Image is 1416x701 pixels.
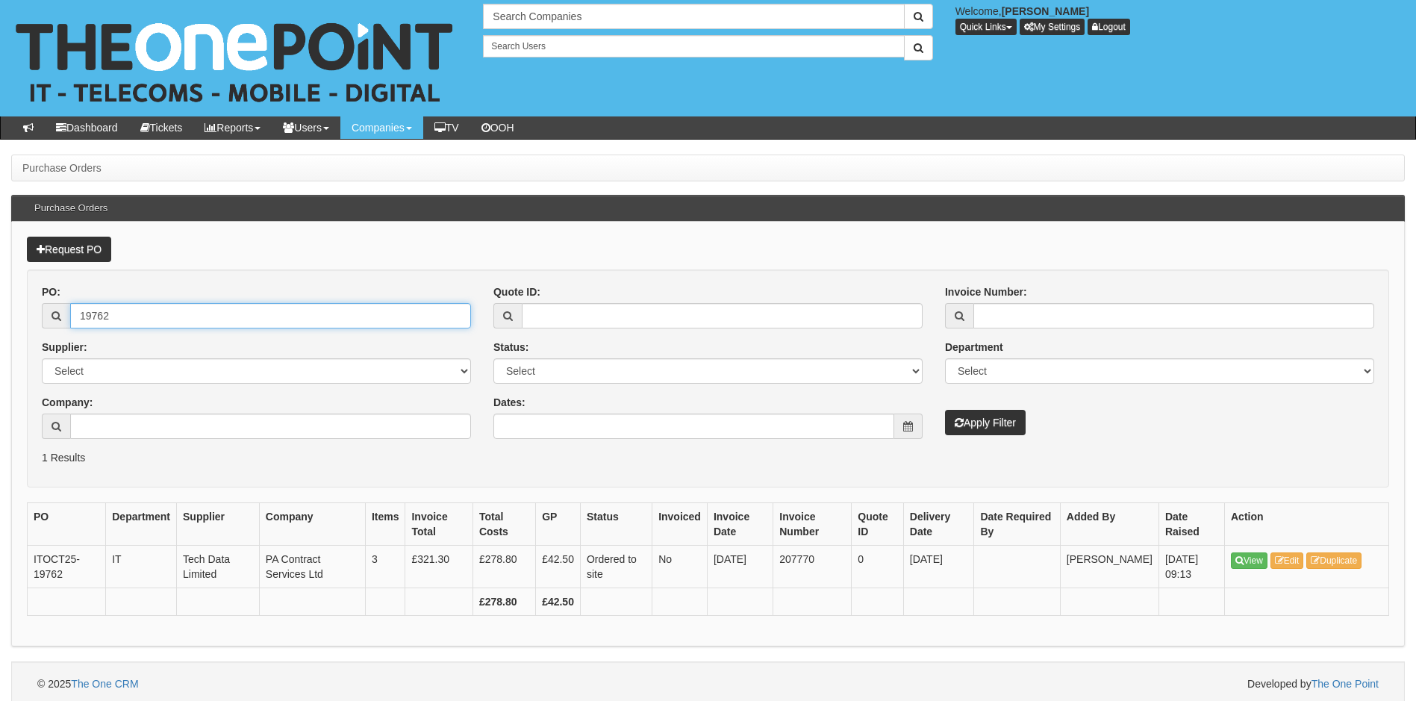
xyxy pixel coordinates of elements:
span: Developed by [1247,676,1379,691]
a: Request PO [27,237,111,262]
a: Reports [193,116,272,139]
label: Dates: [493,395,525,410]
h3: Purchase Orders [27,196,115,221]
label: Quote ID: [493,284,540,299]
a: Tickets [129,116,194,139]
td: 3 [365,546,405,588]
a: Logout [1088,19,1130,35]
th: Invoice Total [405,503,472,546]
a: My Settings [1020,19,1085,35]
td: No [652,546,708,588]
label: Invoice Number: [945,284,1027,299]
p: 1 Results [42,450,1374,465]
th: Total Costs [472,503,535,546]
th: Delivery Date [903,503,974,546]
button: Quick Links [955,19,1017,35]
th: £42.50 [536,588,581,616]
td: ITOCT25-19762 [28,546,106,588]
td: [DATE] [903,546,974,588]
th: Invoiced [652,503,708,546]
label: PO: [42,284,60,299]
td: Ordered to site [580,546,652,588]
td: £321.30 [405,546,472,588]
a: TV [423,116,470,139]
td: IT [106,546,177,588]
label: Company: [42,395,93,410]
label: Department [945,340,1003,355]
a: Companies [340,116,423,139]
td: 207770 [773,546,852,588]
th: Action [1225,503,1389,546]
td: [DATE] [707,546,773,588]
th: Invoice Date [707,503,773,546]
a: The One CRM [71,678,138,690]
td: 0 [852,546,904,588]
td: £278.80 [472,546,535,588]
li: Purchase Orders [22,161,102,175]
th: Company [259,503,365,546]
td: PA Contract Services Ltd [259,546,365,588]
th: Supplier [177,503,260,546]
th: Quote ID [852,503,904,546]
th: Items [365,503,405,546]
td: £42.50 [536,546,581,588]
th: Date Required By [974,503,1060,546]
td: Tech Data Limited [177,546,260,588]
th: Date Raised [1158,503,1224,546]
td: [DATE] 09:13 [1158,546,1224,588]
b: [PERSON_NAME] [1002,5,1089,17]
th: PO [28,503,106,546]
a: OOH [470,116,525,139]
div: Welcome, [944,4,1416,35]
th: Status [580,503,652,546]
button: Apply Filter [945,410,1026,435]
input: Search Users [483,35,904,57]
th: Added By [1060,503,1158,546]
td: [PERSON_NAME] [1060,546,1158,588]
a: The One Point [1311,678,1379,690]
a: Duplicate [1306,552,1362,569]
input: Search Companies [483,4,904,29]
a: Dashboard [45,116,129,139]
th: Invoice Number [773,503,852,546]
a: Edit [1270,552,1304,569]
label: Status: [493,340,528,355]
a: View [1231,552,1267,569]
a: Users [272,116,340,139]
label: Supplier: [42,340,87,355]
span: © 2025 [37,678,139,690]
th: GP [536,503,581,546]
th: £278.80 [472,588,535,616]
th: Department [106,503,177,546]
